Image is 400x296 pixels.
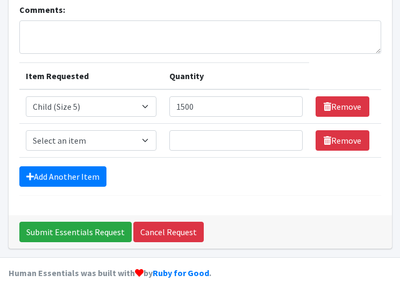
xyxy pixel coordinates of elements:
[19,166,106,187] a: Add Another Item
[19,63,163,90] th: Item Requested
[19,222,132,242] input: Submit Essentials Request
[153,267,209,278] a: Ruby for Good
[163,63,309,90] th: Quantity
[19,3,65,16] label: Comments:
[9,267,211,278] strong: Human Essentials was built with by .
[316,96,369,117] a: Remove
[316,130,369,151] a: Remove
[133,222,204,242] a: Cancel Request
